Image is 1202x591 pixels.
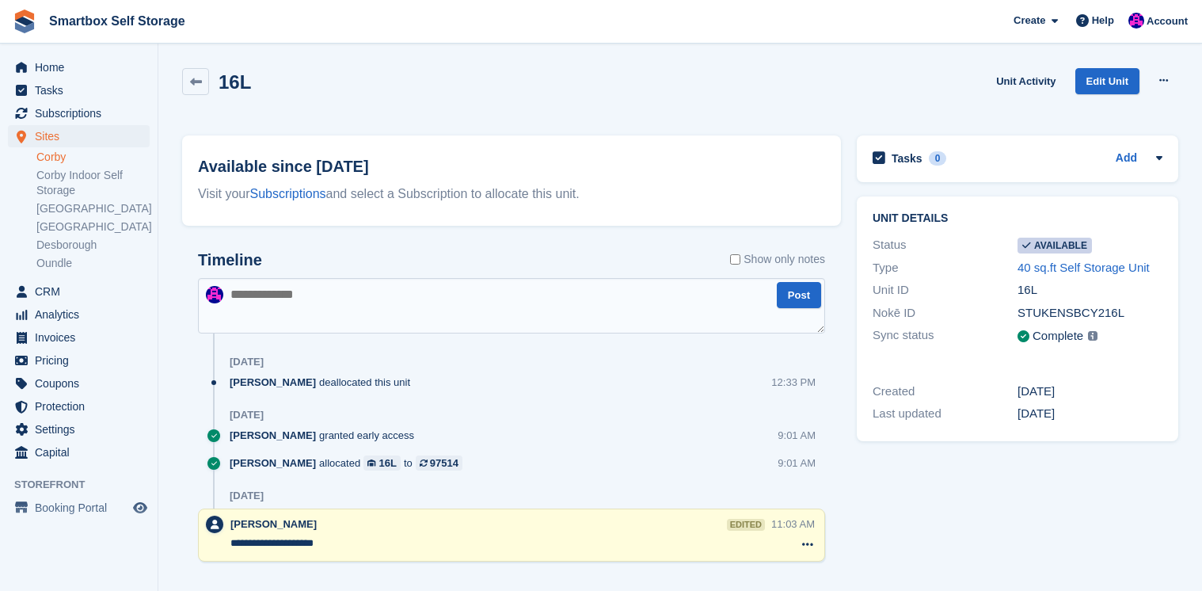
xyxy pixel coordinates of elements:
div: 16L [1018,281,1162,299]
div: STUKENSBCY216L [1018,304,1162,322]
div: Type [873,259,1018,277]
a: menu [8,79,150,101]
span: Tasks [35,79,130,101]
a: Preview store [131,498,150,517]
div: Visit your and select a Subscription to allocate this unit. [198,185,825,204]
a: menu [8,125,150,147]
span: Pricing [35,349,130,372]
div: [DATE] [230,356,264,368]
h2: 16L [219,71,251,93]
span: Create [1014,13,1045,29]
a: Desborough [36,238,150,253]
div: [DATE] [1018,383,1162,401]
a: menu [8,418,150,440]
a: menu [8,441,150,463]
span: CRM [35,280,130,303]
h2: Timeline [198,251,262,269]
a: menu [8,102,150,124]
a: menu [8,280,150,303]
div: 9:01 AM [778,456,816,471]
a: 97514 [416,456,462,471]
div: edited [727,519,765,531]
div: Sync status [873,326,1018,346]
a: menu [8,326,150,349]
div: Nokē ID [873,304,1018,322]
a: menu [8,56,150,78]
div: 11:03 AM [771,517,815,532]
div: 16L [379,456,397,471]
label: Show only notes [730,251,825,268]
a: Edit Unit [1075,68,1139,94]
a: Unit Activity [990,68,1062,94]
a: menu [8,372,150,395]
div: [DATE] [230,490,264,502]
div: [DATE] [230,409,264,421]
span: Account [1147,13,1188,29]
a: [GEOGRAPHIC_DATA] [36,201,150,216]
span: Booking Portal [35,497,130,519]
h2: Available since [DATE] [198,154,825,178]
img: Sam Austin [206,286,223,303]
span: Storefront [14,477,158,493]
div: deallocated this unit [230,375,418,390]
a: menu [8,303,150,326]
a: Corby [36,150,150,165]
div: Created [873,383,1018,401]
div: Complete [1033,327,1083,345]
span: Invoices [35,326,130,349]
span: Subscriptions [35,102,130,124]
a: menu [8,349,150,372]
a: menu [8,395,150,418]
a: Oundle [36,256,150,271]
span: Settings [35,418,130,440]
div: Unit ID [873,281,1018,299]
span: Analytics [35,303,130,326]
img: Sam Austin [1128,13,1144,29]
h2: Tasks [892,151,922,166]
div: Last updated [873,405,1018,423]
span: [PERSON_NAME] [230,428,316,443]
div: 9:01 AM [778,428,816,443]
span: Coupons [35,372,130,395]
div: Status [873,236,1018,254]
a: 40 sq.ft Self Storage Unit [1018,261,1150,274]
img: stora-icon-8386f47178a22dfd0bd8f6a31ec36ba5ce8667c1dd55bd0f319d3a0aa187defe.svg [13,10,36,33]
span: Sites [35,125,130,147]
div: 97514 [430,456,458,471]
span: Home [35,56,130,78]
div: granted early access [230,428,422,443]
a: Subscriptions [250,187,326,200]
input: Show only notes [730,251,740,268]
div: 12:33 PM [771,375,816,390]
div: 0 [929,151,947,166]
span: [PERSON_NAME] [230,375,316,390]
span: Available [1018,238,1092,254]
div: allocated to [230,456,470,471]
h2: Unit details [873,212,1162,225]
span: Capital [35,441,130,463]
a: Add [1116,150,1137,168]
button: Post [777,282,821,308]
a: Corby Indoor Self Storage [36,168,150,198]
a: [GEOGRAPHIC_DATA] [36,219,150,234]
span: Protection [35,395,130,418]
img: icon-info-grey-7440780725fd019a000dd9b08b2336e03edf1995a4989e88bcd33f0948082b44.svg [1088,331,1097,341]
div: [DATE] [1018,405,1162,423]
span: [PERSON_NAME] [230,456,316,471]
a: menu [8,497,150,519]
span: [PERSON_NAME] [230,518,317,530]
a: Smartbox Self Storage [43,8,192,34]
span: Help [1092,13,1114,29]
a: 16L [363,456,401,471]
